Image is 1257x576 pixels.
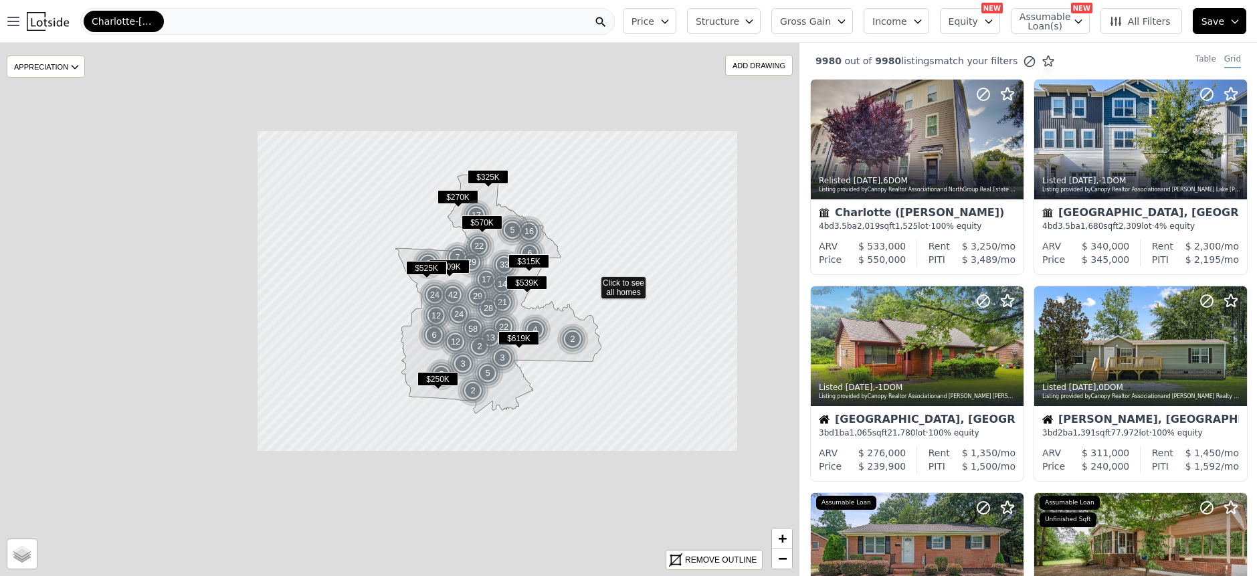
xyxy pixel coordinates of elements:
div: $250K [417,372,458,391]
div: 24 [443,298,475,330]
span: 2,309 [1119,221,1141,231]
div: ARV [1042,239,1061,253]
div: $270K [438,190,478,209]
div: 12 [420,300,452,332]
div: Price [1042,253,1065,266]
img: g1.png [472,357,504,389]
div: [GEOGRAPHIC_DATA], [GEOGRAPHIC_DATA] [1042,207,1239,221]
div: Unfinished Sqft [1040,512,1096,527]
div: out of listings [799,54,1055,68]
div: 4 bd 3.5 ba sqft lot · 4% equity [1042,221,1239,231]
a: Listed [DATE],-1DOMListing provided byCanopy Realtor Associationand [PERSON_NAME] Lake [PERSON_NA... [1034,79,1246,275]
div: PITI [1152,253,1169,266]
div: $325K [468,170,508,189]
div: $539K [506,276,547,295]
div: /mo [945,460,1016,473]
div: 14 [486,268,518,300]
span: 77,972 [1110,428,1139,438]
div: REMOVE OUTLINE [685,554,757,566]
div: 3 bd 2 ba sqft lot · 100% equity [1042,427,1239,438]
div: Rent [929,446,950,460]
span: $325K [468,170,508,184]
div: Listed , -1 DOM [819,382,1017,393]
div: /mo [1173,446,1239,460]
div: $525K [406,261,447,280]
span: Save [1201,15,1224,28]
div: /mo [1169,460,1239,473]
div: ADD DRAWING [726,56,792,75]
div: [GEOGRAPHIC_DATA], [GEOGRAPHIC_DATA] [819,414,1016,427]
img: g1.png [496,214,529,246]
img: g1.png [486,268,519,300]
div: /mo [1173,239,1239,253]
div: NEW [1071,3,1092,13]
span: $ 345,000 [1082,254,1129,265]
span: Charlotte-[GEOGRAPHIC_DATA]-[GEOGRAPHIC_DATA] [92,15,156,28]
div: Table [1195,54,1216,68]
img: g1.png [447,348,480,380]
div: Relisted , 6 DOM [819,175,1017,186]
span: $ 340,000 [1082,241,1129,252]
button: Structure [687,8,761,34]
span: $570K [462,215,502,229]
div: 29 [456,246,488,278]
img: g1.png [442,242,474,274]
div: Listed , 0 DOM [1042,382,1240,393]
div: 3 bd 1 ba sqft lot · 100% equity [819,427,1016,438]
button: Equity [940,8,1000,34]
span: $ 3,250 [962,241,997,252]
img: g1.png [419,279,452,311]
div: /mo [950,239,1016,253]
img: House [1042,414,1053,425]
img: g1.png [464,330,496,363]
span: $ 276,000 [858,448,906,458]
img: g1.png [557,323,589,355]
div: /mo [950,446,1016,460]
img: Townhouse [1042,207,1053,218]
div: $315K [508,254,549,274]
span: Assumable Loan(s) [1020,12,1062,31]
div: 12 [440,326,472,358]
span: $ 1,500 [962,461,997,472]
img: g1.png [519,314,552,346]
span: $ 3,489 [962,254,997,265]
span: Structure [696,15,739,28]
div: ARV [819,446,838,460]
img: g1.png [440,326,472,358]
button: Save [1193,8,1246,34]
img: g1.png [513,215,546,248]
button: Price [623,8,676,34]
div: PITI [929,253,945,266]
img: g1.png [420,300,453,332]
a: Zoom in [772,529,792,549]
span: 1,065 [850,428,872,438]
time: 2025-08-20 08:00 [1069,383,1096,392]
span: $ 240,000 [1082,461,1129,472]
div: Charlotte ([PERSON_NAME]) [819,207,1016,221]
img: g1.png [456,246,488,278]
div: PITI [929,460,945,473]
div: 5 [496,214,528,246]
div: 6 [418,319,450,351]
a: Layers [7,539,37,569]
img: g2.png [456,312,491,346]
div: 3 [486,342,518,374]
div: NEW [981,3,1003,13]
div: 22 [488,311,520,343]
div: 2 [557,323,589,355]
button: All Filters [1100,8,1182,34]
span: $250K [417,372,458,386]
div: Price [819,460,842,473]
span: 2,019 [857,221,880,231]
span: Gross Gain [780,15,831,28]
a: Zoom out [772,549,792,569]
div: 7 [442,242,474,274]
div: Rent [1152,239,1173,253]
time: 2025-08-21 08:00 [1069,176,1096,185]
a: Relisted [DATE],6DOMListing provided byCanopy Realtor Associationand NorthGroup Real Estate LLCTo... [810,79,1023,275]
img: Townhouse [819,207,830,218]
span: $270K [438,190,478,204]
div: /mo [1169,253,1239,266]
span: $619K [498,331,539,345]
span: $ 311,000 [1082,448,1129,458]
